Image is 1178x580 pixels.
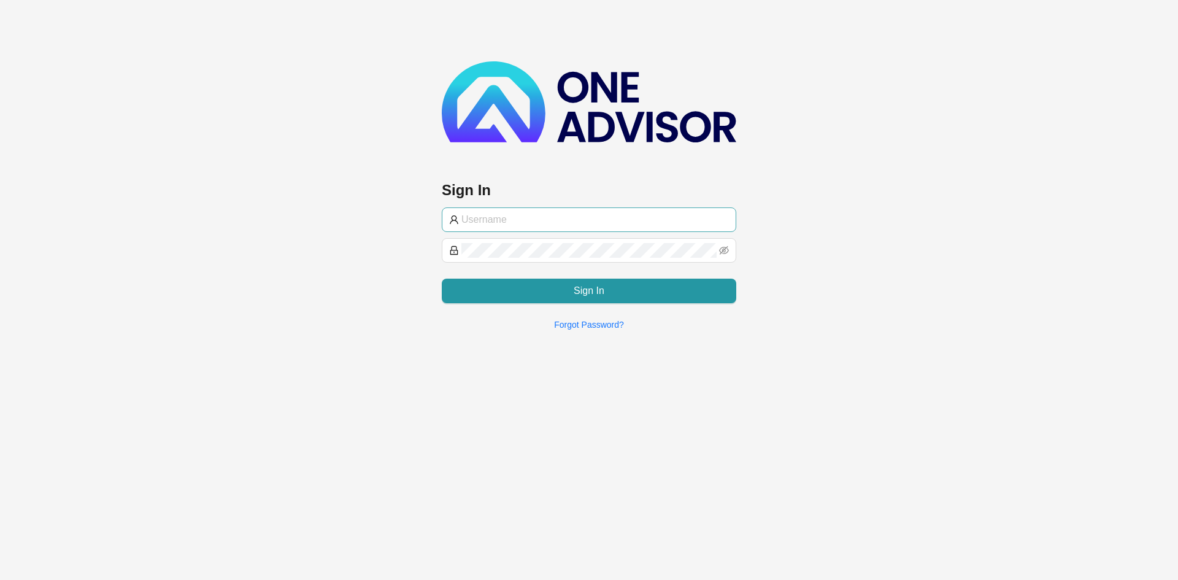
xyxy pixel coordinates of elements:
img: b89e593ecd872904241dc73b71df2e41-logo-dark.svg [442,61,736,142]
h3: Sign In [442,180,736,200]
button: Sign In [442,279,736,303]
a: Forgot Password? [554,320,624,330]
span: eye-invisible [719,246,729,255]
span: Sign In [574,284,604,298]
span: lock [449,246,459,255]
input: Username [461,212,729,227]
span: user [449,215,459,225]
